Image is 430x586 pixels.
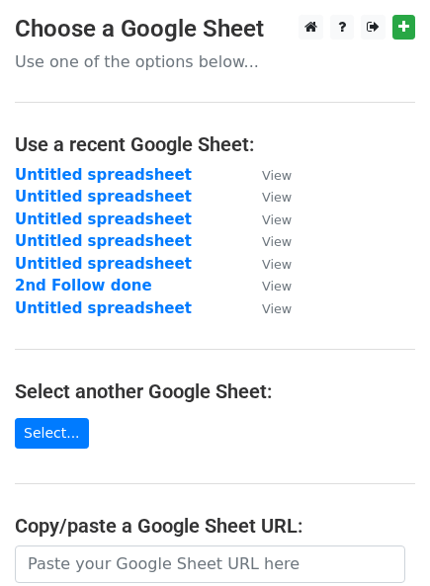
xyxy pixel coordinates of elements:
a: View [242,188,292,206]
a: View [242,299,292,317]
small: View [262,279,292,293]
input: Paste your Google Sheet URL here [15,545,405,583]
small: View [262,301,292,316]
a: Untitled spreadsheet [15,166,192,184]
a: View [242,232,292,250]
a: View [242,166,292,184]
small: View [262,168,292,183]
h4: Use a recent Google Sheet: [15,132,415,156]
small: View [262,234,292,249]
h4: Copy/paste a Google Sheet URL: [15,514,415,538]
a: 2nd Follow done [15,277,152,294]
h3: Choose a Google Sheet [15,15,415,43]
a: Untitled spreadsheet [15,299,192,317]
a: Untitled spreadsheet [15,255,192,273]
small: View [262,212,292,227]
a: View [242,210,292,228]
a: View [242,277,292,294]
a: Untitled spreadsheet [15,210,192,228]
h4: Select another Google Sheet: [15,379,415,403]
small: View [262,257,292,272]
small: View [262,190,292,205]
a: Untitled spreadsheet [15,188,192,206]
a: Select... [15,418,89,449]
a: View [242,255,292,273]
p: Use one of the options below... [15,51,415,72]
a: Untitled spreadsheet [15,232,192,250]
